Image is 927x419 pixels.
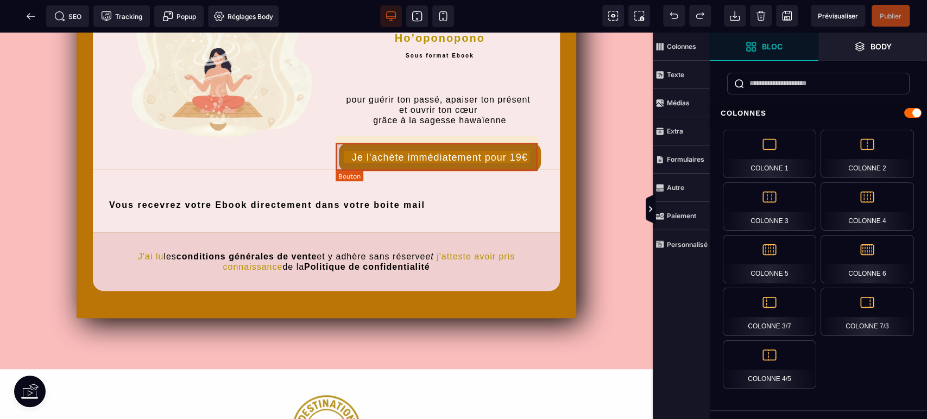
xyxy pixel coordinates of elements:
strong: Paiement [667,212,696,220]
div: Vous recevrez votre Ebook directement dans votre boite mail [109,166,552,177]
span: Paiement [653,202,710,230]
p: pour guérir ton passé, apaiser ton présent et ouvrir ton cœur grâce à la sagesse hawaïenne [339,62,541,93]
span: Code de suivi [93,5,150,27]
div: Colonne 4/5 [723,340,816,389]
span: Formulaires [653,145,710,174]
span: Afficher les vues [710,193,721,226]
span: Popup [162,11,196,22]
strong: Personnalisé [667,240,708,249]
strong: Body [871,42,892,50]
span: Médias [653,89,710,117]
span: Voir les composants [602,5,624,27]
strong: Bloc [762,42,783,50]
div: Colonne 1 [723,130,816,178]
h2: Sous format Ebook [339,17,541,32]
span: Colonnes [653,33,710,61]
span: Ouvrir les calques [818,33,927,61]
div: Colonne 2 [821,130,914,178]
div: Colonne 3 [723,182,816,231]
span: Nettoyage [750,5,772,27]
div: Colonne 5 [723,235,816,283]
span: Autre [653,174,710,202]
span: Extra [653,117,710,145]
strong: Médias [667,99,690,107]
div: Colonne 3/7 [723,288,816,336]
strong: Formulaires [667,155,704,163]
div: Colonnes [710,103,927,123]
span: Favicon [208,5,279,27]
span: Ouvrir les blocs [710,33,818,61]
strong: Autre [667,183,684,192]
b: Politique de confidentialité [304,230,430,239]
div: Colonne 6 [821,235,914,283]
span: SEO [54,11,81,22]
div: Colonne 4 [821,182,914,231]
span: Importer [724,5,746,27]
span: Voir mobile [432,5,454,27]
b: conditions générales de vente [176,219,317,228]
i: et [425,219,433,228]
strong: Extra [667,127,683,135]
span: Créer une alerte modale [154,5,204,27]
span: Capture d'écran [628,5,650,27]
span: Tracking [101,11,142,22]
div: Colonne 7/3 [821,288,914,336]
span: Réglages Body [213,11,273,22]
span: Rétablir [689,5,711,27]
span: Retour [20,5,42,27]
span: Personnalisé [653,230,710,258]
span: Voir tablette [406,5,428,27]
span: Défaire [663,5,685,27]
span: Enregistrer le contenu [872,5,910,27]
span: Enregistrer [776,5,798,27]
span: Prévisualiser [818,12,858,20]
span: Métadata SEO [46,5,89,27]
strong: Colonnes [667,42,696,50]
span: Publier [880,12,901,20]
strong: Texte [667,71,684,79]
span: Voir bureau [380,5,402,27]
span: Aperçu [811,5,865,27]
span: Texte [653,61,710,89]
text: les et y adhère sans réserve de la [109,216,544,242]
button: Je l'achète immédiatement pour 19€ [339,111,541,138]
